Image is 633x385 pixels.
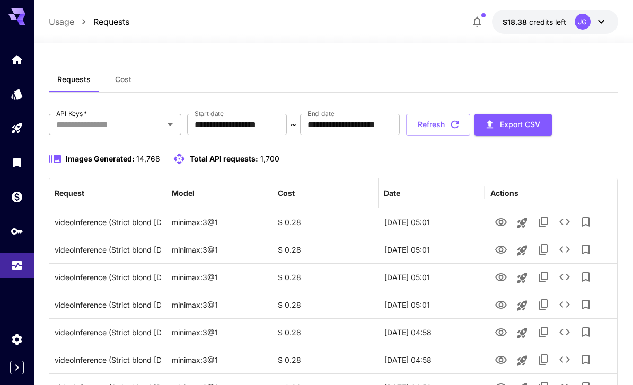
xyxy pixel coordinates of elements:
div: Click to copy prompt [55,291,160,318]
div: 02 Aug, 2025 05:01 [379,236,485,263]
button: See details [554,211,575,232]
div: 02 Aug, 2025 04:58 [379,346,485,373]
div: Cost [278,189,295,198]
div: Home [11,53,23,66]
span: $18.38 [503,17,529,26]
button: See details [554,294,575,315]
div: $ 0.28 [272,346,379,373]
button: View Video [490,321,512,343]
div: minimax:3@1 [166,208,272,236]
button: Copy TaskUUID [533,239,554,260]
button: Add to library [575,211,596,232]
button: Launch in playground [512,350,533,371]
div: Request [55,189,84,198]
button: Launch in playground [512,267,533,289]
div: $18.38135 [503,16,566,28]
div: Click to copy prompt [55,209,160,236]
div: minimax:3@1 [166,318,272,346]
div: Model [172,189,195,198]
div: Actions [490,189,518,198]
div: $ 0.28 [272,291,379,318]
button: Add to library [575,349,596,370]
div: Usage [11,259,23,272]
div: minimax:3@1 [166,291,272,318]
button: Open [163,117,178,132]
button: Copy TaskUUID [533,294,554,315]
button: View Video [490,238,512,260]
span: Requests [57,75,91,84]
span: Total API requests: [190,154,258,163]
div: 02 Aug, 2025 05:01 [379,208,485,236]
label: Start date [195,109,224,118]
div: Models [11,87,23,101]
div: minimax:3@1 [166,236,272,263]
div: Settings [11,333,23,346]
div: 02 Aug, 2025 05:01 [379,263,485,291]
div: Library [11,156,23,169]
button: Launch in playground [512,212,533,234]
div: $ 0.28 [272,208,379,236]
div: 02 Aug, 2025 05:01 [379,291,485,318]
a: Requests [93,15,129,28]
span: credits left [529,17,566,26]
button: Add to library [575,321,596,343]
div: Click to copy prompt [55,346,160,373]
button: See details [554,266,575,288]
a: Usage [49,15,74,28]
button: View Video [490,348,512,370]
button: Launch in playground [512,323,533,344]
div: Playground [11,122,23,135]
div: $ 0.28 [272,318,379,346]
div: minimax:3@1 [166,346,272,373]
div: API Keys [11,225,23,238]
span: 1,700 [260,154,279,163]
button: Launch in playground [512,295,533,316]
button: View Video [490,211,512,232]
button: View Video [490,293,512,315]
div: 02 Aug, 2025 04:58 [379,318,485,346]
button: Add to library [575,266,596,288]
button: Export CSV [474,114,552,136]
div: $ 0.28 [272,236,379,263]
div: minimax:3@1 [166,263,272,291]
button: Refresh [406,114,470,136]
p: ~ [291,118,296,131]
button: View Video [490,266,512,288]
span: Images Generated: [66,154,135,163]
label: End date [307,109,334,118]
div: Wallet [11,190,23,203]
button: $18.38135JG [492,10,618,34]
div: Click to copy prompt [55,319,160,346]
button: Launch in playground [512,240,533,261]
button: See details [554,321,575,343]
button: Add to library [575,239,596,260]
button: Copy TaskUUID [533,349,554,370]
nav: breadcrumb [49,15,129,28]
button: See details [554,349,575,370]
button: Copy TaskUUID [533,211,554,232]
span: Cost [115,75,131,84]
div: JG [575,14,591,30]
button: See details [554,239,575,260]
div: Click to copy prompt [55,236,160,263]
button: Add to library [575,294,596,315]
div: Date [384,189,400,198]
div: $ 0.28 [272,263,379,291]
button: Copy TaskUUID [533,321,554,343]
button: Copy TaskUUID [533,266,554,288]
label: API Keys [56,109,87,118]
div: Click to copy prompt [55,264,160,291]
button: Expand sidebar [10,361,24,374]
span: 14,768 [136,154,160,163]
